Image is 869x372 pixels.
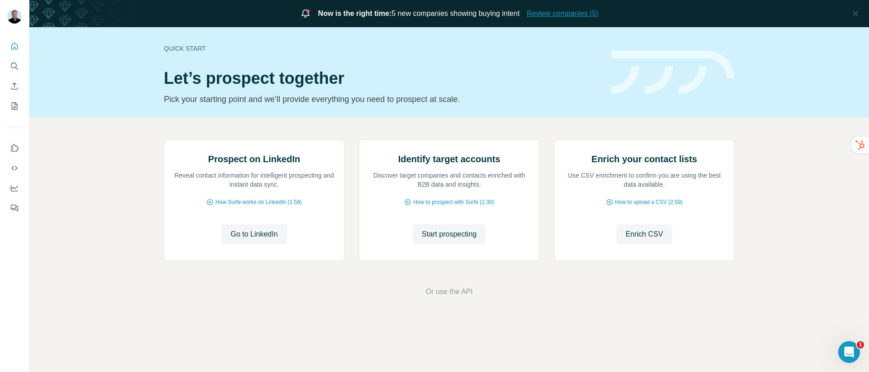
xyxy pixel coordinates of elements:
span: Start prospecting [422,229,477,240]
span: How Surfe works on LinkedIn (1:58) [215,198,302,206]
button: Use Surfe API [7,160,22,176]
button: Feedback [7,200,22,216]
button: Use Surfe on LinkedIn [7,140,22,156]
button: Go to LinkedIn [221,224,286,244]
button: Quick start [7,38,22,54]
button: Dashboard [7,180,22,196]
span: Now is the right time: [318,10,392,17]
p: Use CSV enrichment to confirm you are using the best data available. [563,171,725,189]
img: banner [611,51,735,95]
button: Review companies (5) [527,8,598,19]
button: Enrich CSV [7,78,22,94]
button: Or use the API [425,286,473,297]
span: 5 new companies showing buying intent [318,8,520,19]
h2: Enrich your contact lists [592,153,697,165]
button: Search [7,58,22,74]
img: Avatar [7,9,22,24]
h1: Let’s prospect together [164,69,600,87]
button: My lists [7,98,22,114]
p: Reveal contact information for intelligent prospecting and instant data sync. [173,171,335,189]
iframe: Intercom live chat [838,341,860,363]
p: Pick your starting point and we’ll provide everything you need to prospect at scale. [164,93,600,106]
div: Quick start [164,44,600,53]
span: How to upload a CSV (2:59) [615,198,683,206]
span: 1 [857,341,864,348]
h2: Prospect on LinkedIn [208,153,300,165]
button: Enrich CSV [616,224,672,244]
span: Go to LinkedIn [230,229,277,240]
button: Start prospecting [413,224,486,244]
span: Enrich CSV [625,229,663,240]
h2: Identify target accounts [398,153,501,165]
p: Discover target companies and contacts enriched with B2B data and insights. [368,171,530,189]
span: How to prospect with Surfe (1:30) [413,198,494,206]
